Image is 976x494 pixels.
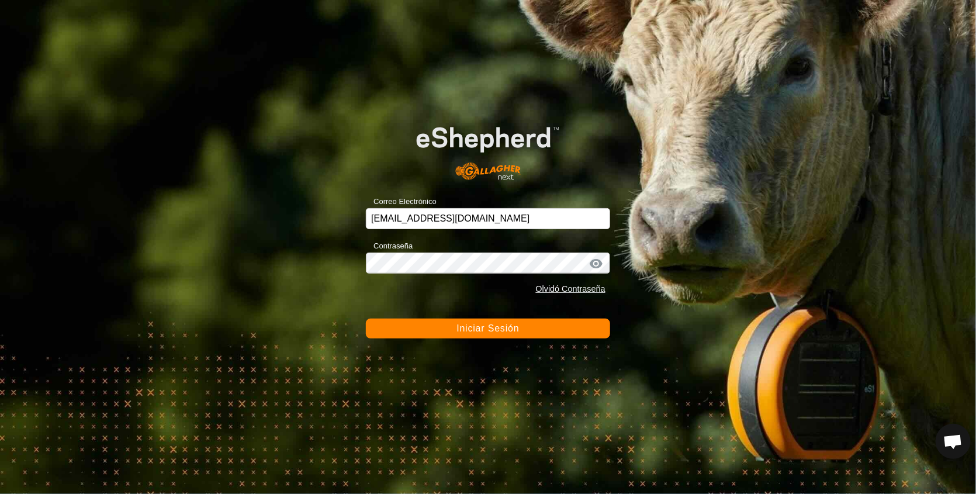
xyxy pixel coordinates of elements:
a: Olvidó Contraseña [536,284,605,293]
label: Correo Electrónico [366,196,437,208]
button: Iniciar Sesión [366,319,610,338]
span: Iniciar Sesión [456,323,519,333]
label: Contraseña [366,240,413,252]
div: Chat abierto [936,424,971,459]
img: Logo de eShepherd [390,106,586,189]
input: Correo Electrónico [366,208,610,229]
